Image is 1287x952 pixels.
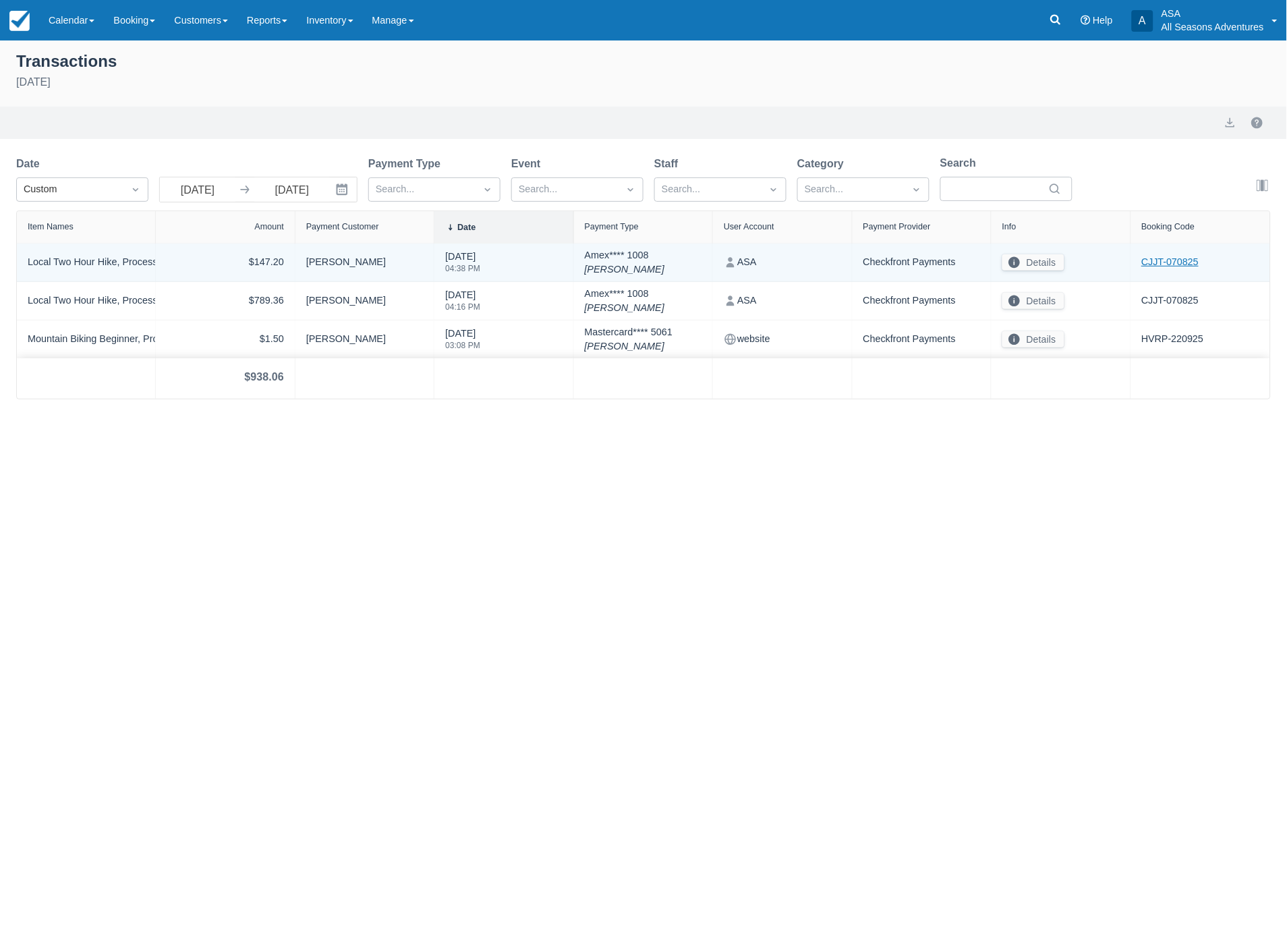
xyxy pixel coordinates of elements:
[940,155,981,171] label: Search
[1132,10,1153,32] div: A
[863,254,980,271] div: Checkfront Payments
[724,222,774,231] div: User Account
[654,156,684,172] label: Staff
[585,301,664,316] em: [PERSON_NAME]
[767,183,780,196] span: Dropdown icon
[306,222,379,231] div: Payment Customer
[254,177,330,202] input: End Date
[28,222,74,231] div: Item Names
[129,183,142,196] span: Dropdown icon
[1142,255,1199,270] a: CJJT-070825
[585,339,673,354] em: [PERSON_NAME]
[1142,293,1199,308] a: CJJT-070825
[624,183,637,196] span: Dropdown icon
[1081,16,1090,25] i: Help
[306,254,423,271] div: [PERSON_NAME]
[330,177,357,202] button: Interact with the calendar and add the check-in date for your trip.
[1142,222,1195,231] div: Booking Code
[160,177,235,202] input: Start Date
[368,156,446,172] label: Payment Type
[306,293,423,309] div: [PERSON_NAME]
[445,288,480,319] div: [DATE]
[724,293,840,309] div: ASA
[1162,20,1264,34] p: All Seasons Adventures
[28,293,144,309] div: Local Two Hour Hike, Processing Fee, Gratuity (no tax)
[863,293,980,309] div: Checkfront Payments
[797,156,849,172] label: Category
[1002,222,1017,231] div: Info
[167,254,283,271] div: $147.20
[1222,115,1238,131] button: export
[167,293,283,309] div: $789.36
[724,254,840,271] div: ASA
[1093,15,1113,26] span: Help
[24,182,117,197] div: Custom
[585,262,664,277] em: [PERSON_NAME]
[481,183,494,196] span: Dropdown icon
[511,156,546,172] label: Event
[28,331,144,347] div: Mountain Biking Beginner, Processing Fee
[1142,332,1204,347] a: HVRP-220925
[1002,331,1064,347] button: Details
[863,331,980,347] div: Checkfront Payments
[863,222,931,231] div: Payment Provider
[585,325,673,354] div: Mastercard **** 5061
[724,331,840,347] div: website
[457,223,476,232] div: Date
[254,222,283,231] div: Amount
[585,222,639,231] div: Payment Type
[910,183,923,196] span: Dropdown icon
[1002,293,1064,309] button: Details
[445,327,480,358] div: [DATE]
[28,254,144,271] div: Local Two Hour Hike, Processing Fee, Gratuity (no tax)
[1162,7,1264,20] p: ASA
[16,156,45,172] label: Date
[445,303,480,311] div: 04:16 PM
[244,369,283,385] div: $938.06
[16,74,1271,90] div: [DATE]
[167,331,283,347] div: $1.50
[306,331,423,347] div: [PERSON_NAME]
[9,11,30,31] img: checkfront-main-nav-mini-logo.png
[1002,254,1064,271] button: Details
[445,264,480,273] div: 04:38 PM
[445,341,480,349] div: 03:08 PM
[16,49,1271,72] div: Transactions
[445,250,480,281] div: [DATE]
